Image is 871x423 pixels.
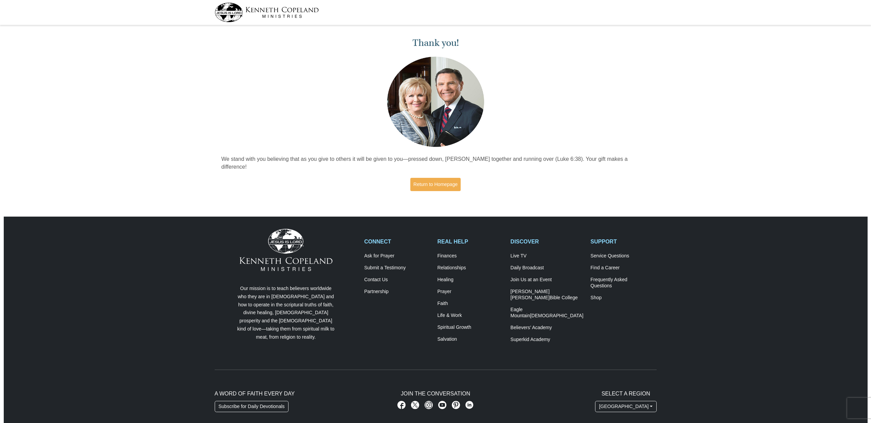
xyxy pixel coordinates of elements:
p: Our mission is to teach believers worldwide who they are in [DEMOGRAPHIC_DATA] and how to operate... [236,285,336,341]
h2: Select A Region [595,390,656,397]
a: Superkid Academy [510,337,583,343]
a: Believers’ Academy [510,325,583,331]
a: Find a Career [591,265,657,271]
a: Relationships [437,265,503,271]
a: Subscribe for Daily Devotionals [215,401,289,412]
h1: Thank you! [221,37,650,49]
a: Eagle Mountain[DEMOGRAPHIC_DATA] [510,307,583,319]
span: [DEMOGRAPHIC_DATA] [530,313,584,318]
a: Ask for Prayer [364,253,430,259]
span: Bible College [549,295,578,300]
a: Finances [437,253,503,259]
p: We stand with you believing that as you give to others it will be given to you—pressed down, [PER... [221,155,650,171]
a: Spiritual Growth [437,324,503,331]
a: Live TV [510,253,583,259]
h2: DISCOVER [510,238,583,245]
h2: CONNECT [364,238,430,245]
a: Submit a Testimony [364,265,430,271]
img: kcm-header-logo.svg [215,3,319,22]
a: Join Us at an Event [510,277,583,283]
h2: Join The Conversation [364,390,507,397]
a: Service Questions [591,253,657,259]
a: Shop [591,295,657,301]
a: Prayer [437,289,503,295]
h2: REAL HELP [437,238,503,245]
a: Faith [437,301,503,307]
a: Daily Broadcast [510,265,583,271]
button: [GEOGRAPHIC_DATA] [595,401,656,412]
a: Salvation [437,336,503,342]
a: [PERSON_NAME] [PERSON_NAME]Bible College [510,289,583,301]
a: Life & Work [437,312,503,319]
a: Partnership [364,289,430,295]
span: A Word of Faith Every Day [215,391,295,396]
a: Healing [437,277,503,283]
a: Return to Homepage [410,178,461,191]
h2: SUPPORT [591,238,657,245]
img: Kenneth and Gloria [385,55,486,149]
a: Contact Us [364,277,430,283]
img: Kenneth Copeland Ministries [240,229,332,271]
a: Frequently AskedQuestions [591,277,657,289]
